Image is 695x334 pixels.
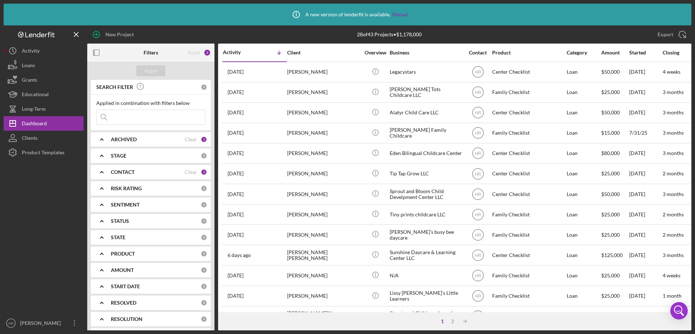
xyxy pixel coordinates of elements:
div: Tip Tap Grow LLC [390,164,462,183]
div: Family Checklist [492,205,565,224]
time: 2025-08-07 01:57 [228,273,244,278]
div: Dashboard [22,116,47,133]
div: 1 [201,169,207,175]
div: Family Checklist [492,225,565,244]
b: PRODUCT [111,251,135,257]
time: 3 months [663,252,684,258]
div: [PERSON_NAME] [287,62,360,82]
div: Started [629,50,662,56]
div: Contact [464,50,491,56]
div: 0 [201,250,207,257]
time: 2025-08-10 04:43 [228,232,244,238]
div: Activity [223,49,255,55]
div: $80,000 [601,144,628,163]
div: Open Intercom Messenger [670,302,688,319]
time: 1 month [663,293,682,299]
div: [DATE] [629,286,662,306]
time: 4 weeks [663,272,680,278]
time: 2025-08-08 15:42 [228,252,251,258]
div: $25,000 [601,205,628,224]
time: 3 months [663,89,684,95]
button: Grants [4,73,84,87]
div: [DATE] [629,184,662,204]
div: Long-Term [22,102,46,118]
b: RISK RATING [111,186,142,191]
button: Long-Term [4,102,84,116]
b: STATE [111,235,125,240]
div: Legacystars [390,62,462,82]
button: Educational [4,87,84,102]
div: Loan [567,62,600,82]
text: HR [475,273,481,278]
div: $50,000 [601,62,628,82]
div: [PERSON_NAME]'Nae [PERSON_NAME] [287,307,360,326]
text: HR [475,212,481,217]
div: Clients [22,131,37,147]
div: Loan [567,225,600,244]
div: Loan [567,205,600,224]
div: A new version of lenderfit is available. [287,5,408,24]
time: 2 months [663,232,684,238]
div: [PERSON_NAME] Family Childcare [390,123,462,143]
div: 0 [201,152,207,159]
button: Clients [4,131,84,145]
div: Loan [567,286,600,306]
div: $50,000 [601,184,628,204]
div: [PERSON_NAME] [287,184,360,204]
button: HR[PERSON_NAME] [4,316,84,330]
a: Product Templates [4,145,84,160]
div: $15,000 [601,123,628,143]
div: Amount [601,50,628,56]
time: 2025-08-13 01:28 [228,150,244,156]
div: Center Checklist [492,164,565,183]
b: Filters [144,50,158,56]
div: Loan [567,307,600,326]
div: $50,000 [601,103,628,122]
div: $25,000 [601,164,628,183]
b: STAGE [111,153,126,159]
time: 2025-08-12 21:24 [228,171,244,176]
div: 0 [201,234,207,241]
a: Loans [4,58,84,73]
div: $50,000 [601,307,628,326]
div: $25,000 [601,266,628,285]
div: 0 [201,300,207,306]
div: [PERSON_NAME] [18,316,65,332]
div: Clear [185,137,197,142]
time: 2025-08-14 05:41 [228,69,244,75]
div: Structured Childcare Learning Center [390,307,462,326]
text: HR [475,131,481,136]
div: Family Checklist [492,286,565,306]
time: 2025-08-12 18:34 [228,212,244,217]
div: Clear [185,169,197,175]
div: [DATE] [629,225,662,244]
a: Reload [392,12,408,17]
div: N/A [390,266,462,285]
time: 2025-08-13 21:30 [228,89,244,95]
text: HR [475,192,481,197]
div: Apply [144,65,158,76]
b: ARCHIVED [111,137,137,142]
div: Loan [567,144,600,163]
text: HR [475,110,481,115]
div: [PERSON_NAME] Tots Childcare LLC [390,83,462,102]
div: Activity [22,44,40,60]
div: Educational [22,87,49,103]
div: Business [390,50,462,56]
b: STATUS [111,218,129,224]
div: [DATE] [629,62,662,82]
div: [DATE] [629,205,662,224]
text: HR [475,90,481,95]
div: Overview [362,50,389,56]
div: New Project [105,27,134,42]
b: SENTIMENT [111,202,140,208]
div: $25,000 [601,286,628,306]
div: [DATE] [629,307,662,326]
div: [DATE] [629,144,662,163]
div: Sprout and Bloom Child Develpment Center LLC [390,184,462,204]
div: [PERSON_NAME] [PERSON_NAME] [287,245,360,265]
div: [PERSON_NAME] [287,286,360,306]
